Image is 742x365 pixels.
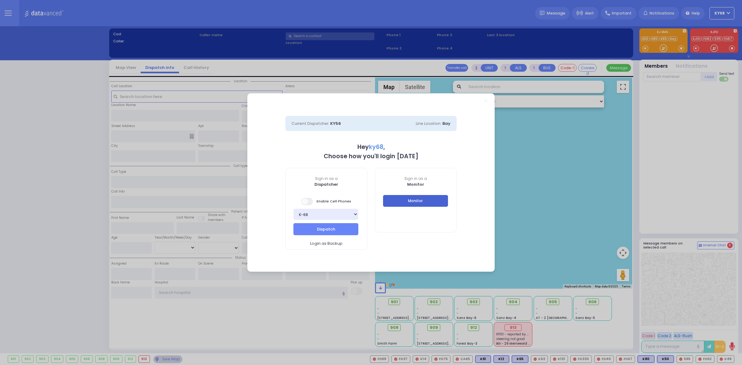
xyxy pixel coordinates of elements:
[286,176,367,181] span: Sign in as a
[416,121,441,126] span: Line Location:
[324,152,418,160] b: Choose how you'll login [DATE]
[369,143,383,151] span: ky68
[442,121,450,126] span: Bay
[357,143,385,151] b: Hey ,
[407,181,424,187] b: Monitor
[310,240,343,247] span: Login as Backup
[293,223,358,235] button: Dispatch
[484,99,488,103] a: Close
[375,176,457,181] span: Sign in as a
[314,181,338,187] b: Dispatcher
[383,195,448,207] button: Monitor
[292,121,329,126] span: Current Dispatcher:
[330,121,341,126] span: KY56
[301,197,351,206] span: Enable Cell Phones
